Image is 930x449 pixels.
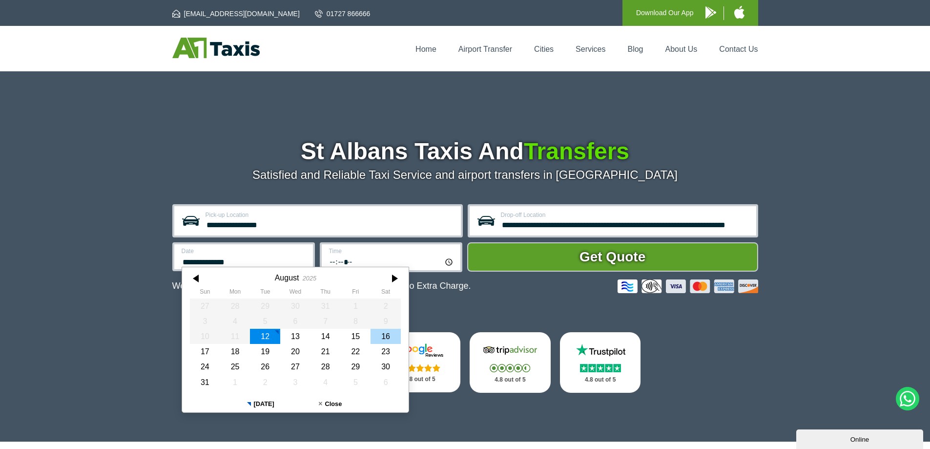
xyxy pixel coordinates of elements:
[636,7,694,19] p: Download Our App
[315,9,371,19] a: 01727 866666
[329,248,455,254] label: Time
[371,359,401,374] div: 30 August 2025
[226,396,295,412] button: [DATE]
[627,45,643,53] a: Blog
[371,375,401,390] div: 06 September 2025
[734,6,744,19] img: A1 Taxis iPhone App
[280,375,310,390] div: 03 September 2025
[302,275,316,282] div: 2025
[190,329,220,344] div: 10 August 2025
[190,375,220,390] div: 31 August 2025
[250,288,280,298] th: Tuesday
[340,288,371,298] th: Friday
[220,288,250,298] th: Monday
[310,329,340,344] div: 14 August 2025
[220,344,250,359] div: 18 August 2025
[190,359,220,374] div: 24 August 2025
[576,45,605,53] a: Services
[467,242,758,272] button: Get Quote
[340,344,371,359] div: 22 August 2025
[280,314,310,329] div: 06 August 2025
[379,332,460,392] a: Google Stars 4.8 out of 5
[371,344,401,359] div: 23 August 2025
[390,373,450,385] p: 4.8 out of 5
[310,299,340,314] div: 31 July 2025
[371,299,401,314] div: 02 August 2025
[480,374,540,386] p: 4.8 out of 5
[310,359,340,374] div: 28 August 2025
[470,332,551,393] a: Tripadvisor Stars 4.8 out of 5
[220,359,250,374] div: 25 August 2025
[220,314,250,329] div: 04 August 2025
[340,359,371,374] div: 29 August 2025
[560,332,641,393] a: Trustpilot Stars 4.8 out of 5
[524,138,629,164] span: Transfers
[371,288,401,298] th: Saturday
[172,281,471,291] p: We Now Accept Card & Contactless Payment In
[280,359,310,374] div: 27 August 2025
[719,45,758,53] a: Contact Us
[490,364,530,372] img: Stars
[280,299,310,314] div: 30 July 2025
[274,273,299,282] div: August
[220,329,250,344] div: 11 August 2025
[705,6,716,19] img: A1 Taxis Android App
[415,45,436,53] a: Home
[571,343,630,358] img: Trustpilot
[182,248,307,254] label: Date
[250,329,280,344] div: 12 August 2025
[340,299,371,314] div: 01 August 2025
[481,343,539,358] img: Tripadvisor
[190,288,220,298] th: Sunday
[206,212,455,218] label: Pick-up Location
[250,314,280,329] div: 05 August 2025
[371,329,401,344] div: 16 August 2025
[220,375,250,390] div: 01 September 2025
[580,364,621,372] img: Stars
[310,375,340,390] div: 04 September 2025
[220,299,250,314] div: 28 July 2025
[172,168,758,182] p: Satisfied and Reliable Taxi Service and airport transfers in [GEOGRAPHIC_DATA]
[310,314,340,329] div: 07 August 2025
[391,343,449,358] img: Google
[618,279,758,293] img: Credit And Debit Cards
[796,428,925,449] iframe: chat widget
[359,281,471,291] span: The Car at No Extra Charge.
[458,45,512,53] a: Airport Transfer
[250,375,280,390] div: 02 September 2025
[340,314,371,329] div: 08 August 2025
[665,45,698,53] a: About Us
[400,364,440,372] img: Stars
[371,314,401,329] div: 09 August 2025
[534,45,554,53] a: Cities
[172,9,300,19] a: [EMAIL_ADDRESS][DOMAIN_NAME]
[190,314,220,329] div: 03 August 2025
[250,299,280,314] div: 29 July 2025
[172,140,758,163] h1: St Albans Taxis And
[295,396,365,412] button: Close
[280,288,310,298] th: Wednesday
[172,38,260,58] img: A1 Taxis St Albans LTD
[501,212,750,218] label: Drop-off Location
[340,329,371,344] div: 15 August 2025
[250,344,280,359] div: 19 August 2025
[340,375,371,390] div: 05 September 2025
[571,374,630,386] p: 4.8 out of 5
[250,359,280,374] div: 26 August 2025
[310,288,340,298] th: Thursday
[190,344,220,359] div: 17 August 2025
[280,344,310,359] div: 20 August 2025
[310,344,340,359] div: 21 August 2025
[280,329,310,344] div: 13 August 2025
[190,299,220,314] div: 27 July 2025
